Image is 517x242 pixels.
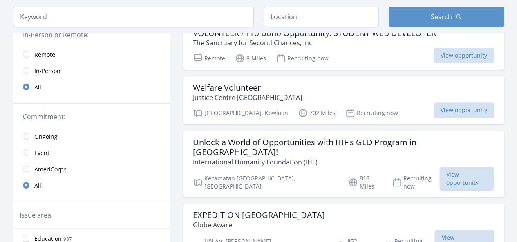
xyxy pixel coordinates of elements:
a: Remote [13,46,170,62]
a: Ongoing [13,128,170,144]
legend: In-Person or Remote: [23,30,160,40]
a: Event [13,144,170,161]
p: 8 Miles [235,53,266,63]
p: Justice Centre [GEOGRAPHIC_DATA] [193,93,302,102]
a: AmeriCorps [13,161,170,177]
a: All [13,177,170,193]
h3: Unlock a World of Opportunities with IHF's GLD Program in [GEOGRAPHIC_DATA]! [193,138,494,157]
span: In-Person [34,67,60,75]
p: Remote [193,53,225,63]
span: View opportunity [439,167,494,191]
a: VOLUNTEER / Pro Bono Opportunity: STUDENT WEB DEVELOPER The Sanctuary for Second Chances, Inc. Re... [183,22,504,70]
span: Remote [34,51,55,59]
p: Recruiting now [345,108,398,118]
a: Welfare Volunteer Justice Centre [GEOGRAPHIC_DATA] [GEOGRAPHIC_DATA], Kowloon 702 Miles Recruitin... [183,76,504,124]
input: Keyword [13,7,254,27]
h3: VOLUNTEER / Pro Bono Opportunity: STUDENT WEB DEVELOPER [193,28,436,38]
span: View opportunity [434,102,494,118]
p: Recruiting now [276,53,329,63]
p: The Sanctuary for Second Chances, Inc. [193,38,436,48]
input: Education 987 [23,235,29,242]
span: AmeriCorps [34,165,67,173]
h3: Welfare Volunteer [193,83,302,93]
span: All [34,83,41,91]
h3: EXPEDITION [GEOGRAPHIC_DATA] [193,210,325,220]
span: Ongoing [34,133,58,141]
input: Location [264,7,379,27]
span: Search [431,12,452,22]
a: Unlock a World of Opportunities with IHF's GLD Program in [GEOGRAPHIC_DATA]! International Humani... [183,131,504,197]
p: [GEOGRAPHIC_DATA], Kowloon [193,108,288,118]
a: In-Person [13,62,170,79]
p: 702 Miles [298,108,336,118]
p: International Humanity Foundation (IHF) [193,157,494,167]
button: Search [389,7,504,27]
span: View opportunity [434,48,494,63]
p: Recruiting now [392,174,439,191]
a: All [13,79,170,95]
legend: Commitment: [23,112,160,122]
p: Kecamatan [GEOGRAPHIC_DATA], [GEOGRAPHIC_DATA] [193,174,338,191]
legend: Issue area [20,210,51,220]
p: 816 Miles [348,174,382,191]
p: Globe Aware [193,220,325,230]
span: All [34,182,41,190]
span: Event [34,149,49,157]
